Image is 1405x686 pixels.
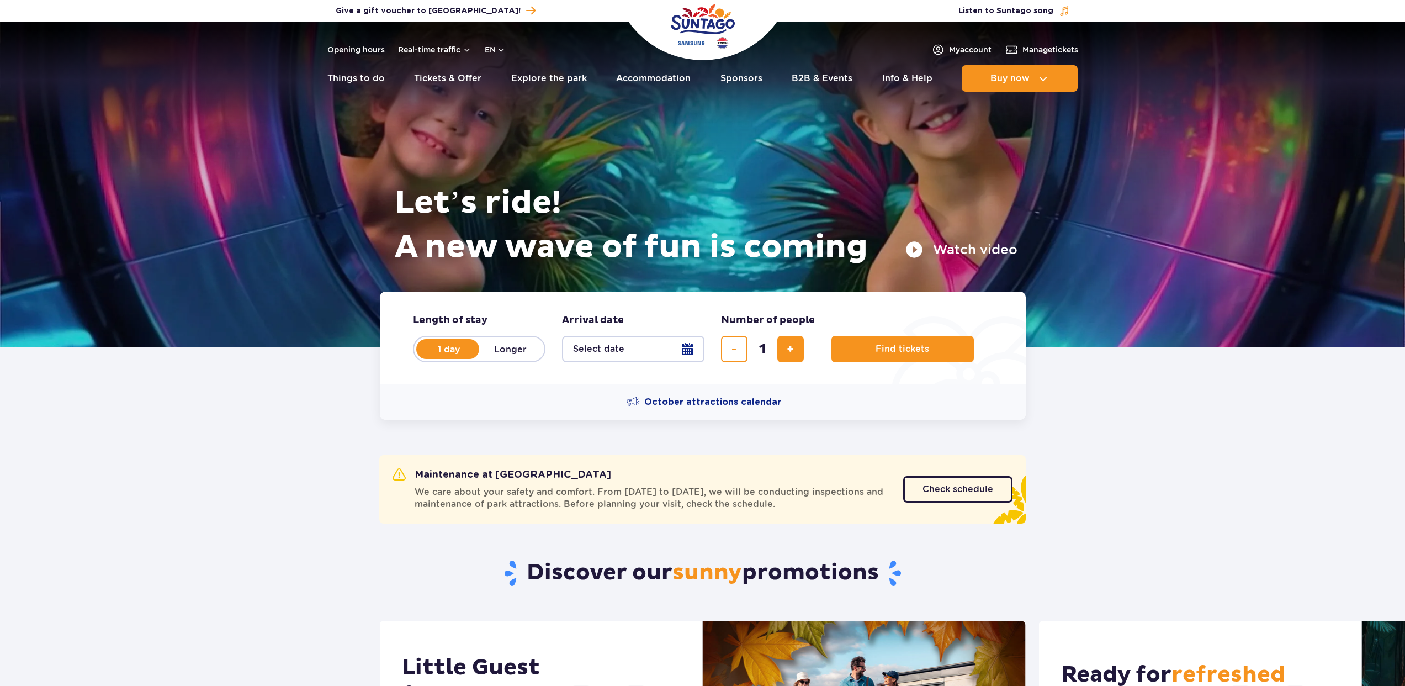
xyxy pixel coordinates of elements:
[672,559,742,587] span: sunny
[627,395,781,409] a: October attractions calendar
[511,65,587,92] a: Explore the park
[398,45,471,54] button: Real-time traffic
[336,6,521,17] span: Give a gift voucher to [GEOGRAPHIC_DATA]!
[903,476,1012,503] a: Check schedule
[393,468,611,482] h2: Maintenance at [GEOGRAPHIC_DATA]
[962,65,1078,92] button: Buy now
[479,337,542,361] label: Longer
[417,337,480,361] label: 1 day
[327,65,385,92] a: Things to do
[882,65,932,92] a: Info & Help
[922,485,993,494] span: Check schedule
[395,181,1017,270] h1: Let’s ride! A new wave of fun is coming
[958,6,1070,17] button: Listen to Suntago song
[327,44,385,55] a: Opening hours
[413,314,487,327] span: Length of stay
[792,65,852,92] a: B2B & Events
[905,241,1017,258] button: Watch video
[876,344,929,354] span: Find tickets
[990,73,1030,83] span: Buy now
[1005,43,1078,56] a: Managetickets
[777,336,804,362] button: add ticket
[562,314,624,327] span: Arrival date
[644,396,781,408] span: October attractions calendar
[380,292,1026,384] form: Planning your visit to Park of Poland
[931,43,992,56] a: Myaccount
[831,336,974,362] button: Find tickets
[749,336,776,362] input: number of tickets
[1022,44,1078,55] span: Manage tickets
[562,336,704,362] button: Select date
[721,314,815,327] span: Number of people
[721,336,747,362] button: remove ticket
[616,65,691,92] a: Accommodation
[949,44,992,55] span: My account
[414,65,481,92] a: Tickets & Offer
[720,65,762,92] a: Sponsors
[336,3,536,18] a: Give a gift voucher to [GEOGRAPHIC_DATA]!
[958,6,1053,17] span: Listen to Suntago song
[379,559,1026,588] h2: Discover our promotions
[485,44,506,55] button: en
[415,486,890,510] span: We care about your safety and comfort. From [DATE] to [DATE], we will be conducting inspections a...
